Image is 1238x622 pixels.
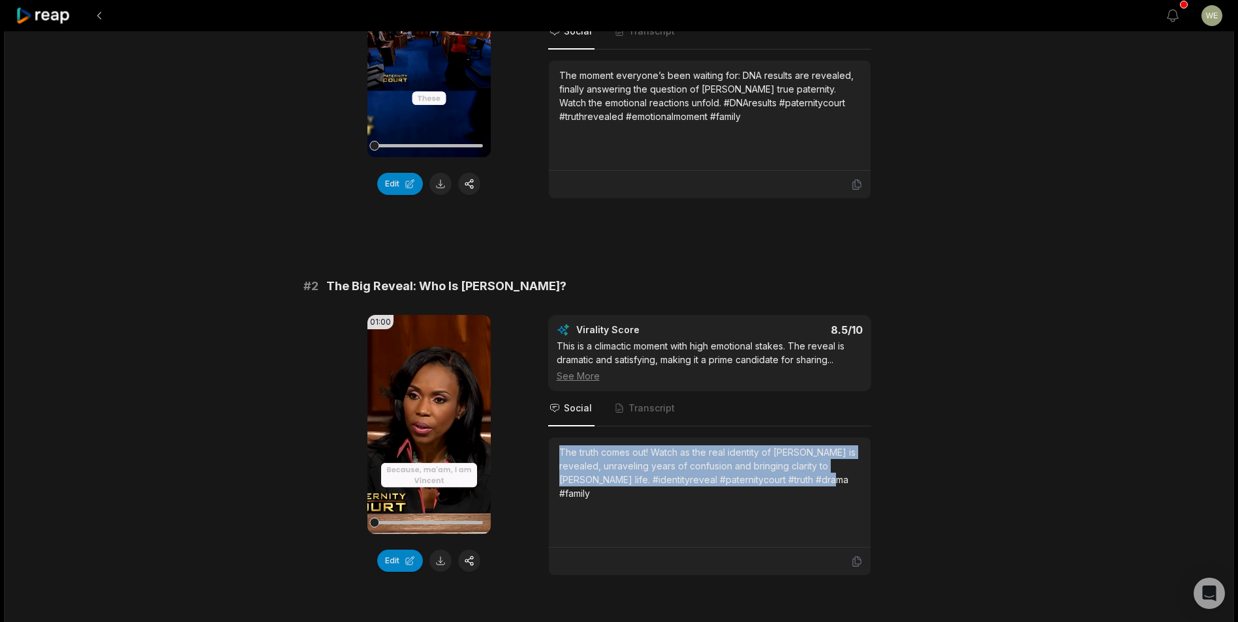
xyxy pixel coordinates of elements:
[303,277,318,295] span: # 2
[559,445,860,500] div: The truth comes out! Watch as the real identity of [PERSON_NAME] is revealed, unraveling years of...
[559,68,860,123] div: The moment everyone’s been waiting for: DNA results are revealed, finally answering the question ...
[367,315,491,534] video: Your browser does not support mp4 format.
[377,550,423,572] button: Edit
[564,402,592,415] span: Social
[1194,578,1225,609] div: Open Intercom Messenger
[576,323,717,336] div: Virality Score
[377,173,423,195] button: Edit
[548,14,871,50] nav: Tabs
[628,25,675,38] span: Transcript
[326,277,566,295] span: The Big Reveal: Who Is [PERSON_NAME]?
[564,25,592,38] span: Social
[628,402,675,415] span: Transcript
[548,391,871,426] nav: Tabs
[557,339,863,383] div: This is a climactic moment with high emotional stakes. The reveal is dramatic and satisfying, mak...
[557,369,863,383] div: See More
[722,323,863,336] div: 8.5 /10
